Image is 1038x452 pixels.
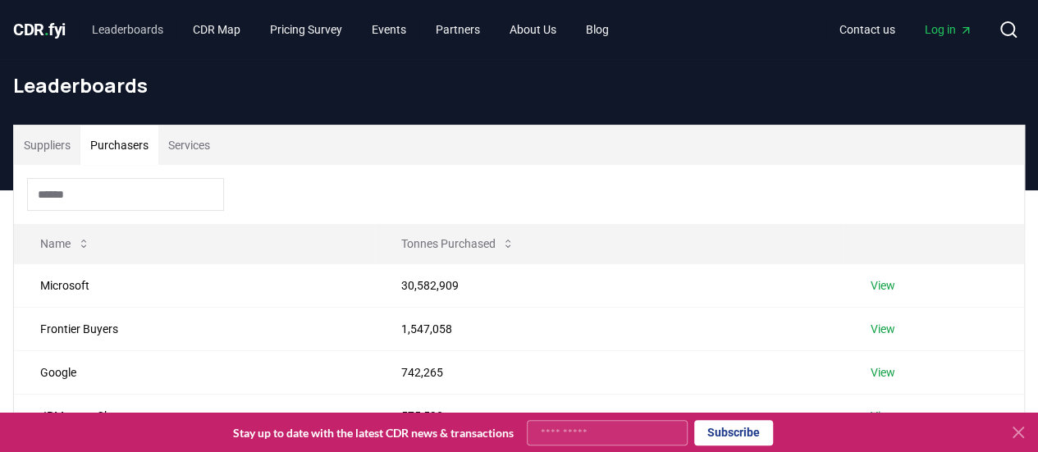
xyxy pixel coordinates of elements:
td: 30,582,909 [374,263,844,307]
td: Frontier Buyers [14,307,374,350]
td: Microsoft [14,263,374,307]
td: 742,265 [374,350,844,394]
button: Tonnes Purchased [387,227,528,260]
a: CDR Map [180,15,254,44]
a: Blog [573,15,622,44]
a: Log in [912,15,985,44]
td: 1,547,058 [374,307,844,350]
button: Name [27,227,103,260]
button: Services [158,126,220,165]
a: Events [359,15,419,44]
a: Leaderboards [79,15,176,44]
td: Google [14,350,374,394]
td: 575,593 [374,394,844,437]
span: Log in [925,21,972,38]
button: Suppliers [14,126,80,165]
a: View [870,364,894,381]
span: CDR fyi [13,20,66,39]
nav: Main [826,15,985,44]
a: View [870,408,894,424]
span: . [44,20,49,39]
a: CDR.fyi [13,18,66,41]
a: About Us [496,15,569,44]
nav: Main [79,15,622,44]
a: View [870,321,894,337]
a: Pricing Survey [257,15,355,44]
a: Partners [423,15,493,44]
button: Purchasers [80,126,158,165]
a: Contact us [826,15,908,44]
td: JPMorgan Chase [14,394,374,437]
a: View [870,277,894,294]
h1: Leaderboards [13,72,1025,98]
